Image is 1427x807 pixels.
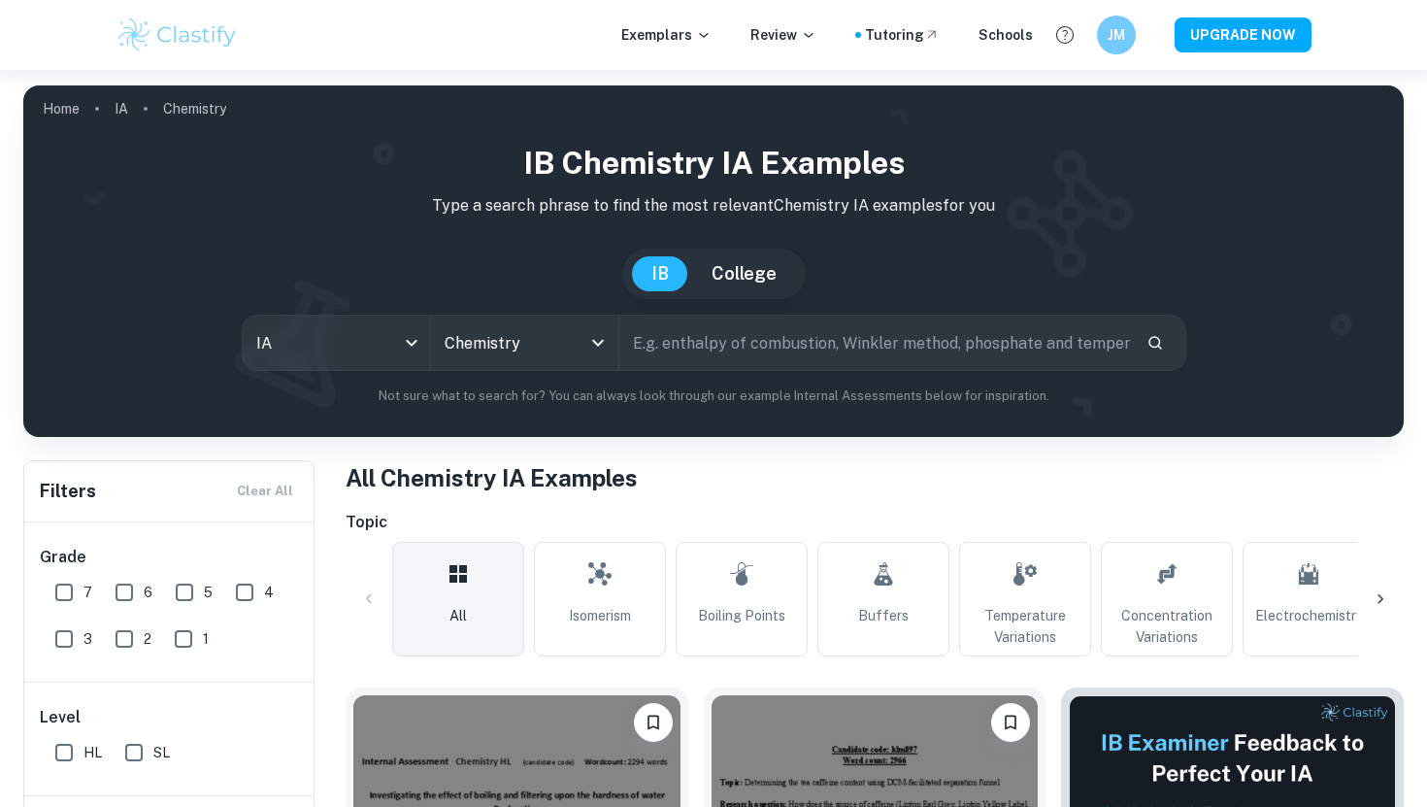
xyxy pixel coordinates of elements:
[1106,24,1128,46] h6: JM
[1110,605,1224,648] span: Concentration Variations
[346,460,1404,495] h1: All Chemistry IA Examples
[1097,16,1136,54] button: JM
[750,24,816,46] p: Review
[1175,17,1311,52] button: UPGRADE NOW
[449,605,467,626] span: All
[243,316,430,370] div: IA
[39,194,1388,218] p: Type a search phrase to find the most relevant Chemistry IA examples for you
[83,628,92,650] span: 3
[144,628,151,650] span: 2
[23,85,1404,437] img: profile cover
[204,582,213,603] span: 5
[858,605,909,626] span: Buffers
[865,24,940,46] a: Tutoring
[39,140,1388,186] h1: IB Chemistry IA examples
[991,703,1030,742] button: Bookmark
[1139,326,1172,359] button: Search
[144,582,152,603] span: 6
[621,24,712,46] p: Exemplars
[698,605,785,626] span: Boiling Points
[83,742,102,763] span: HL
[43,95,80,122] a: Home
[692,256,796,291] button: College
[584,329,612,356] button: Open
[634,703,673,742] button: Bookmark
[203,628,209,650] span: 1
[632,256,688,291] button: IB
[1048,18,1081,51] button: Help and Feedback
[40,706,300,729] h6: Level
[968,605,1082,648] span: Temperature Variations
[115,95,128,122] a: IA
[979,24,1033,46] a: Schools
[40,478,96,505] h6: Filters
[346,511,1404,534] h6: Topic
[569,605,631,626] span: Isomerism
[40,546,300,569] h6: Grade
[116,16,239,54] img: Clastify logo
[83,582,92,603] span: 7
[619,316,1131,370] input: E.g. enthalpy of combustion, Winkler method, phosphate and temperature...
[163,98,226,119] p: Chemistry
[153,742,170,763] span: SL
[264,582,274,603] span: 4
[1255,605,1363,626] span: Electrochemistry
[39,387,1388,406] p: Not sure what to search for? You can always look through our example Internal Assessments below f...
